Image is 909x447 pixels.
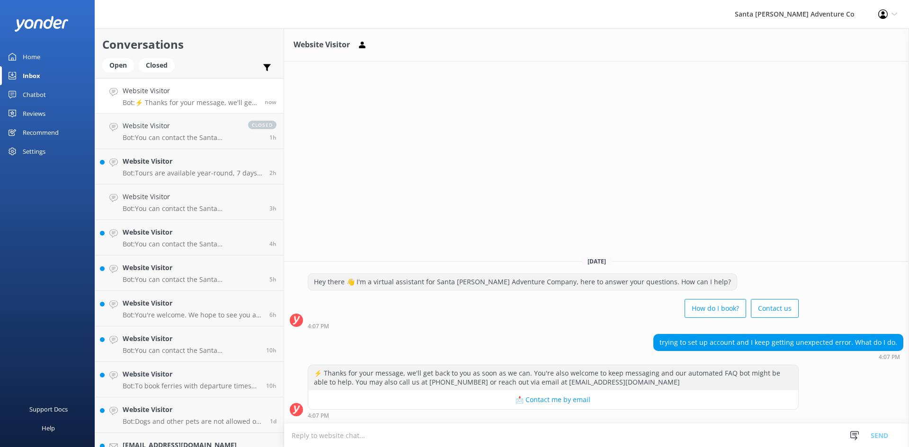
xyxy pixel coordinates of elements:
button: How do I book? [685,299,746,318]
a: Website VisitorBot:You can contact the Santa [PERSON_NAME] Adventure Co. team at [PHONE_NUMBER], ... [95,326,284,362]
div: Help [42,419,55,438]
div: Inbox [23,66,40,85]
a: Website VisitorBot:You can contact the Santa [PERSON_NAME] Adventure Co. team at [PHONE_NUMBER], ... [95,114,284,149]
h4: Website Visitor [123,86,258,96]
span: Oct 06 2025 04:07pm (UTC -07:00) America/Tijuana [265,98,276,106]
span: Oct 06 2025 11:28am (UTC -07:00) America/Tijuana [269,240,276,248]
div: Open [102,58,134,72]
div: Home [23,47,40,66]
a: Open [102,60,139,70]
span: Oct 06 2025 05:38am (UTC -07:00) America/Tijuana [266,382,276,390]
h4: Website Visitor [123,227,262,237]
div: Settings [23,142,45,161]
span: Oct 06 2025 10:42am (UTC -07:00) America/Tijuana [269,275,276,283]
h4: Website Visitor [123,263,262,273]
p: Bot: To book ferries with departure times not offered in our system, please visit Island Packers ... [123,382,259,390]
h4: Website Visitor [123,156,262,167]
div: Recommend [23,123,59,142]
a: Website VisitorBot:⚡ Thanks for your message, we'll get back to you as soon as we can. You're als... [95,78,284,114]
h4: Website Visitor [123,369,259,379]
div: Chatbot [23,85,46,104]
h2: Conversations [102,35,276,53]
div: Oct 06 2025 04:07pm (UTC -07:00) America/Tijuana [308,412,799,419]
p: Bot: Dogs and other pets are not allowed on any tours. However, working service animals can be ac... [123,417,263,426]
span: Oct 06 2025 01:20pm (UTC -07:00) America/Tijuana [269,169,276,177]
a: Closed [139,60,179,70]
span: Oct 06 2025 09:25am (UTC -07:00) America/Tijuana [269,311,276,319]
strong: 4:07 PM [308,324,329,329]
span: closed [248,121,276,129]
p: Bot: You can contact the Santa [PERSON_NAME] Adventure Co. team at [PHONE_NUMBER], or by emailing... [123,346,259,355]
img: yonder-white-logo.png [14,16,69,32]
a: Website VisitorBot:You can contact the Santa [PERSON_NAME] Adventure Co. team at [PHONE_NUMBER], ... [95,255,284,291]
a: Website VisitorBot:Tours are available year-round, 7 days per week. You can check availability fo... [95,149,284,184]
span: [DATE] [582,257,612,265]
p: Bot: You can contact the Santa [PERSON_NAME] Adventure Co. team at [PHONE_NUMBER], or by emailing... [123,204,262,213]
a: Website VisitorBot:You can contact the Santa [PERSON_NAME] Adventure Co. team at [PHONE_NUMBER], ... [95,220,284,255]
span: Oct 05 2025 03:20pm (UTC -07:00) America/Tijuana [270,417,276,425]
span: Oct 06 2025 01:06pm (UTC -07:00) America/Tijuana [269,204,276,212]
h4: Website Visitor [123,298,262,308]
h4: Website Visitor [123,192,262,202]
div: Hey there 👋 I'm a virtual assistant for Santa [PERSON_NAME] Adventure Company, here to answer you... [308,274,737,290]
span: Oct 06 2025 03:08pm (UTC -07:00) America/Tijuana [269,133,276,141]
h4: Website Visitor [123,121,239,131]
a: Website VisitorBot:You can contact the Santa [PERSON_NAME] Adventure Co. team at [PHONE_NUMBER], ... [95,184,284,220]
p: Bot: You can contact the Santa [PERSON_NAME] Adventure Co. team at [PHONE_NUMBER], or by emailing... [123,240,262,248]
p: Bot: You can contact the Santa [PERSON_NAME] Adventure Co. team at [PHONE_NUMBER], or by emailing... [123,133,239,142]
div: ⚡ Thanks for your message, we'll get back to you as soon as we can. You're also welcome to keep m... [308,365,798,390]
h4: Website Visitor [123,333,259,344]
a: Website VisitorBot:You're welcome. We hope to see you at [GEOGRAPHIC_DATA][PERSON_NAME] Adventure... [95,291,284,326]
p: Bot: Tours are available year-round, 7 days per week. You can check availability for specific dat... [123,169,262,177]
div: trying to set up account and I keep getting unexpected error. What do I do. [654,334,903,351]
h3: Website Visitor [294,39,350,51]
button: 📩 Contact me by email [308,390,798,409]
a: Website VisitorBot:To book ferries with departure times not offered in our system, please visit I... [95,362,284,397]
span: Oct 06 2025 06:02am (UTC -07:00) America/Tijuana [266,346,276,354]
h4: Website Visitor [123,404,263,415]
a: Website VisitorBot:Dogs and other pets are not allowed on any tours. However, working service ani... [95,397,284,433]
div: Closed [139,58,175,72]
strong: 4:07 PM [879,354,900,360]
div: Reviews [23,104,45,123]
button: Contact us [751,299,799,318]
strong: 4:07 PM [308,413,329,419]
div: Support Docs [29,400,68,419]
p: Bot: ⚡ Thanks for your message, we'll get back to you as soon as we can. You're also welcome to k... [123,98,258,107]
p: Bot: You're welcome. We hope to see you at [GEOGRAPHIC_DATA][PERSON_NAME] Adventure Co. soon! [123,311,262,319]
p: Bot: You can contact the Santa [PERSON_NAME] Adventure Co. team at [PHONE_NUMBER], or by emailing... [123,275,262,284]
div: Oct 06 2025 04:07pm (UTC -07:00) America/Tijuana [653,353,903,360]
div: Oct 06 2025 04:07pm (UTC -07:00) America/Tijuana [308,323,799,329]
